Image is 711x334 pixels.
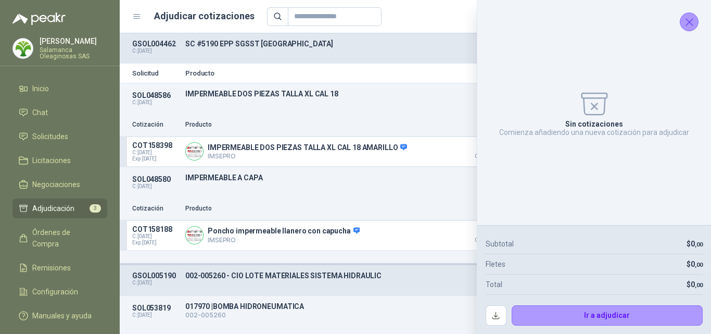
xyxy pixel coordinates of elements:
span: Licitaciones [32,155,71,166]
p: Solicitud [132,70,179,77]
p: Fletes [486,258,505,270]
img: Company Logo [13,39,33,58]
a: Licitaciones [12,151,107,170]
p: Producto [185,204,453,214]
p: C: [DATE] [132,312,179,318]
p: $ [687,258,703,270]
p: C: [DATE] [132,183,179,190]
p: SOL048580 [132,175,179,183]
span: Exp: [DATE] [132,240,179,246]
p: IMSEPRO [208,236,360,244]
img: Logo peakr [12,13,66,25]
p: $ [687,279,703,290]
p: Subtotal [486,238,514,250]
p: 017970 | BOMBA HIDRONEUMATICA [185,302,549,311]
a: Remisiones [12,258,107,278]
p: Salamanca Oleaginosas SAS [40,47,107,59]
span: 0 [691,260,703,268]
span: Configuración [32,286,78,298]
p: Producto [185,120,453,130]
a: Órdenes de Compra [12,222,107,254]
span: ,00 [695,282,703,289]
h1: Adjudicar cotizaciones [154,9,255,23]
p: $ 463.095 [459,225,511,243]
span: Crédito 30 días [459,238,511,243]
p: Cotización [132,120,179,130]
span: Adjudicación [32,203,74,214]
img: Company Logo [186,143,203,160]
p: Precio [459,204,511,214]
a: Chat [12,103,107,122]
a: Adjudicación3 [12,199,107,218]
p: GSOL004462 [132,40,179,48]
span: Solicitudes [32,131,68,142]
p: IMPERMEABLE DOS PIEZAS TALLA XL CAL 18 [185,90,549,98]
button: Ir a adjudicar [512,305,703,326]
span: Exp: [DATE] [132,156,179,162]
span: Chat [32,107,48,118]
p: Poncho impermeable llanero con capucha [208,227,360,236]
p: Sin cotizaciones [565,120,623,128]
p: [PERSON_NAME] [40,38,107,45]
p: GSOL005190 [132,271,179,280]
a: Configuración [12,282,107,302]
p: SOL048586 [132,91,179,100]
p: 002-005260 [185,311,549,320]
p: IMSEPRO [208,152,407,160]
span: C: [DATE] [132,233,179,240]
p: SC #5190 EPP SGSST [GEOGRAPHIC_DATA] [185,40,549,48]
span: Crédito 30 días [459,154,511,159]
span: 3 [90,204,101,213]
p: 002-005260 - CIO LOTE MATERIALES SISTEMA HIDRAULIC [185,271,549,280]
p: COT158188 [132,225,179,233]
span: Manuales y ayuda [32,310,92,321]
span: Inicio [32,83,49,94]
span: Órdenes de Compra [32,227,97,250]
img: Company Logo [186,227,203,244]
p: $ 650.852 [459,141,511,159]
p: $ [687,238,703,250]
a: Solicitudes [12,127,107,146]
a: Inicio [12,79,107,98]
p: C: [DATE] [132,280,179,286]
span: ,00 [695,241,703,248]
p: IMPERMEABLE DOS PIEZAS TALLA XL CAL 18 AMARILLO [208,143,407,153]
span: ,00 [695,262,703,268]
p: C: [DATE] [132,100,179,106]
a: Negociaciones [12,175,107,194]
p: Cotización [132,204,179,214]
span: Negociaciones [32,179,80,190]
p: C: [DATE] [132,48,179,54]
a: Manuales y ayuda [12,306,107,326]
p: Total [486,279,502,290]
span: C: [DATE] [132,150,179,156]
p: Producto [185,70,549,77]
p: IMPERMEABLE A CAPA [185,174,549,182]
p: Comienza añadiendo una nueva cotización para adjudicar [499,128,689,137]
p: SOL053819 [132,304,179,312]
span: 0 [691,280,703,289]
span: 0 [691,240,703,248]
p: Precio [459,120,511,130]
p: COT158398 [132,141,179,150]
span: Remisiones [32,262,71,274]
